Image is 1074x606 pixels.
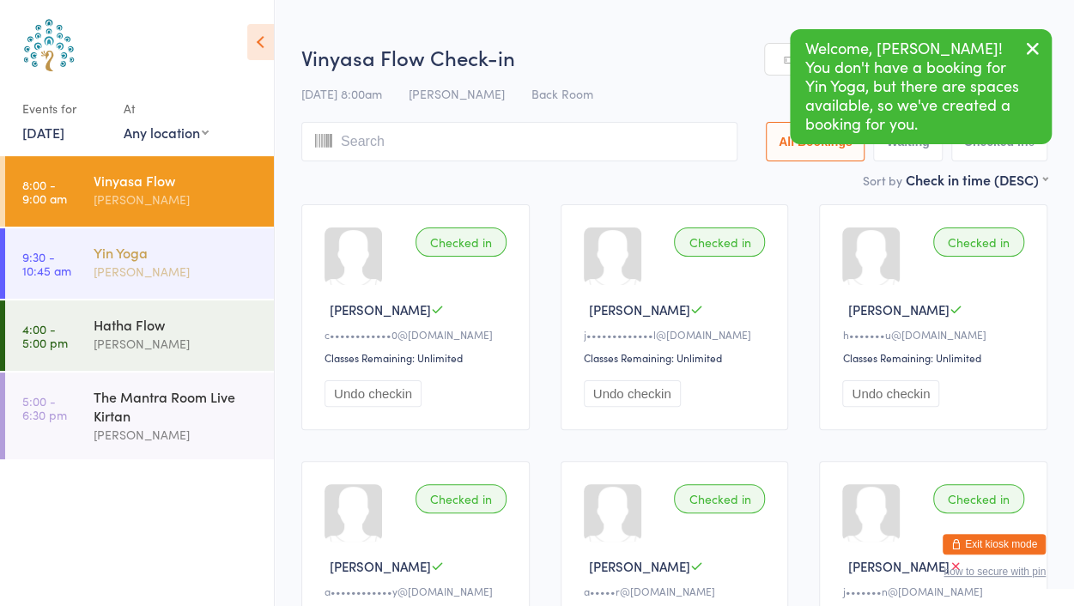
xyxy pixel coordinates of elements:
div: Check in time (DESC) [906,170,1047,189]
button: Undo checkin [325,380,422,407]
h2: Vinyasa Flow Check-in [301,43,1047,71]
button: Exit kiosk mode [943,534,1046,554]
div: Checked in [416,227,507,257]
div: Classes Remaining: Unlimited [325,350,512,365]
div: Classes Remaining: Unlimited [584,350,771,365]
span: [PERSON_NAME] [589,300,690,318]
span: Back Room [531,85,593,102]
span: [PERSON_NAME] [330,557,431,575]
div: The Mantra Room Live Kirtan [94,387,259,425]
div: [PERSON_NAME] [94,190,259,209]
div: Checked in [674,484,765,513]
a: 5:00 -6:30 pmThe Mantra Room Live Kirtan[PERSON_NAME] [5,373,274,459]
div: Checked in [933,484,1024,513]
div: a•••••r@[DOMAIN_NAME] [584,584,771,598]
button: how to secure with pin [944,566,1046,578]
input: Search [301,122,737,161]
div: Welcome, [PERSON_NAME]! You don't have a booking for Yin Yoga, but there are spaces available, so... [790,29,1052,144]
span: [PERSON_NAME] [847,557,949,575]
span: [PERSON_NAME] [409,85,505,102]
time: 5:00 - 6:30 pm [22,394,67,421]
time: 8:00 - 9:00 am [22,178,67,205]
button: Undo checkin [842,380,939,407]
div: Checked in [674,227,765,257]
button: All Bookings [766,122,865,161]
a: 4:00 -5:00 pmHatha Flow[PERSON_NAME] [5,300,274,371]
div: Events for [22,94,106,123]
a: [DATE] [22,123,64,142]
button: Undo checkin [584,380,681,407]
span: [PERSON_NAME] [330,300,431,318]
div: c••••••••••••0@[DOMAIN_NAME] [325,327,512,342]
label: Sort by [863,172,902,189]
span: [DATE] 8:00am [301,85,382,102]
div: Any location [124,123,209,142]
span: [PERSON_NAME] [589,557,690,575]
div: Checked in [933,227,1024,257]
div: a••••••••••••y@[DOMAIN_NAME] [325,584,512,598]
div: At [124,94,209,123]
div: [PERSON_NAME] [94,334,259,354]
a: 8:00 -9:00 amVinyasa Flow[PERSON_NAME] [5,156,274,227]
div: Hatha Flow [94,315,259,334]
div: Vinyasa Flow [94,171,259,190]
span: [PERSON_NAME] [847,300,949,318]
div: j•••••••••••••l@[DOMAIN_NAME] [584,327,771,342]
div: Yin Yoga [94,243,259,262]
div: [PERSON_NAME] [94,425,259,445]
img: Australian School of Meditation & Yoga [17,13,82,77]
div: Checked in [416,484,507,513]
div: h•••••••u@[DOMAIN_NAME] [842,327,1029,342]
time: 4:00 - 5:00 pm [22,322,68,349]
a: 9:30 -10:45 amYin Yoga[PERSON_NAME] [5,228,274,299]
time: 9:30 - 10:45 am [22,250,71,277]
div: j•••••••n@[DOMAIN_NAME] [842,584,1029,598]
div: [PERSON_NAME] [94,262,259,282]
div: Classes Remaining: Unlimited [842,350,1029,365]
